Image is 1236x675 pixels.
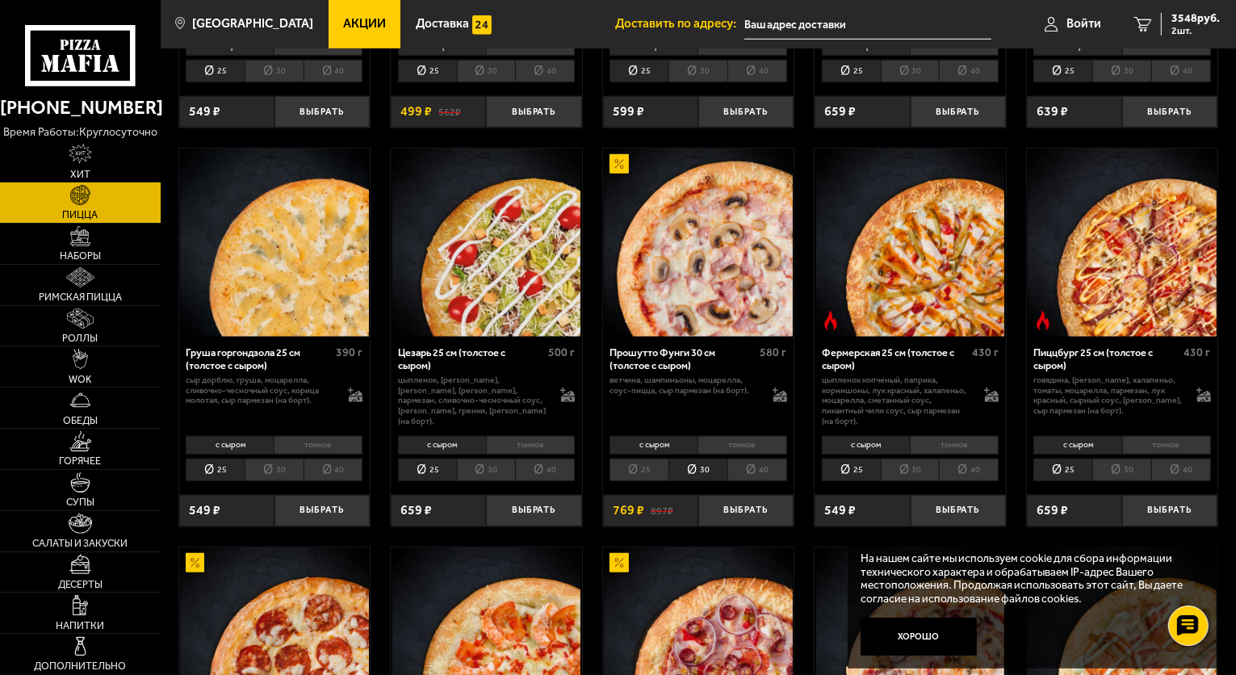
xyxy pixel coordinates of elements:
img: Акционный [610,154,629,174]
li: 30 [245,60,304,82]
li: 40 [939,459,999,481]
img: Груша горгондзола 25 см (толстое с сыром) [180,149,369,337]
span: Акции [343,18,386,30]
span: Обеды [63,416,98,426]
button: Выбрать [486,96,581,128]
a: АкционныйПрошутто Фунги 30 см (толстое с сыром) [603,149,794,337]
li: 30 [457,459,516,481]
span: Десерты [58,580,103,590]
li: тонкое [910,436,999,455]
button: Выбрать [911,495,1006,526]
img: Цезарь 25 см (толстое с сыром) [392,149,581,337]
li: 40 [304,459,363,481]
li: 40 [515,459,575,481]
span: 499 ₽ [400,105,432,118]
input: Ваш адрес доставки [744,10,991,40]
span: 430 г [972,346,999,359]
a: Острое блюдоПиццбург 25 см (толстое с сыром) [1027,149,1218,337]
button: Выбрать [1122,96,1217,128]
span: Хит [70,170,90,180]
span: WOK [69,375,92,385]
span: 659 ₽ [1037,504,1068,517]
span: 2 шт. [1171,26,1220,36]
li: 25 [822,459,881,481]
div: Пиццбург 25 см (толстое с сыром) [1033,346,1179,371]
img: Прошутто Фунги 30 см (толстое с сыром) [604,149,793,337]
span: 549 ₽ [189,504,220,517]
li: 40 [939,60,999,82]
li: 30 [457,60,516,82]
li: 30 [1092,459,1151,481]
span: [GEOGRAPHIC_DATA] [192,18,313,30]
span: Горячее [60,456,102,467]
li: 25 [610,459,668,481]
div: Прошутто Фунги 30 см (толстое с сыром) [610,346,756,371]
li: 30 [668,459,727,481]
button: Выбрать [274,96,370,128]
span: 659 ₽ [400,504,432,517]
img: Акционный [186,553,205,572]
p: цыпленок копченый, паприка, корнишоны, лук красный, халапеньо, моцарелла, сметанный соус, пикантн... [822,375,971,427]
img: Острое блюдо [1033,311,1053,330]
div: Груша горгондзола 25 см (толстое с сыром) [186,346,332,371]
li: 25 [398,459,457,481]
li: с сыром [1033,436,1121,455]
span: 580 г [760,346,787,359]
li: 40 [727,459,787,481]
div: Цезарь 25 см (толстое с сыром) [398,346,544,371]
span: Наборы [60,251,101,262]
span: 500 г [548,346,575,359]
li: 40 [515,60,575,82]
button: Выбрать [698,96,794,128]
span: Войти [1066,18,1101,30]
button: Выбрать [274,495,370,526]
li: 30 [668,60,727,82]
li: 25 [1033,60,1092,82]
li: 30 [881,459,940,481]
li: тонкое [486,436,575,455]
div: Фермерская 25 см (толстое с сыром) [822,346,968,371]
p: сыр дорблю, груша, моцарелла, сливочно-чесночный соус, корица молотая, сыр пармезан (на борт). [186,375,335,406]
li: 25 [610,60,668,82]
button: Выбрать [698,495,794,526]
p: На нашем сайте мы используем cookie для сбора информации технического характера и обрабатываем IP... [861,551,1196,605]
li: 25 [1033,459,1092,481]
li: с сыром [398,436,486,455]
img: Пиццбург 25 см (толстое с сыром) [1028,149,1217,337]
s: 897 ₽ [651,504,673,517]
li: тонкое [274,436,362,455]
li: тонкое [698,436,786,455]
span: Дополнительно [35,661,127,672]
button: Выбрать [486,495,581,526]
li: 40 [1151,60,1211,82]
span: Доставка [416,18,469,30]
a: Острое блюдоФермерская 25 см (толстое с сыром) [815,149,1006,337]
span: Напитки [57,621,105,631]
span: Пицца [63,210,98,220]
li: тонкое [1122,436,1211,455]
img: Фермерская 25 см (толстое с сыром) [816,149,1005,337]
span: Римская пицца [39,292,122,303]
li: с сыром [822,436,910,455]
button: Выбрать [911,96,1006,128]
img: 15daf4d41897b9f0e9f617042186c801.svg [472,15,492,35]
li: 40 [727,60,787,82]
li: 25 [186,60,245,82]
s: 562 ₽ [438,105,461,118]
p: говядина, [PERSON_NAME], халапеньо, томаты, моцарелла, пармезан, лук красный, сырный соус, [PERSO... [1033,375,1183,417]
button: Выбрать [1122,495,1217,526]
a: Груша горгондзола 25 см (толстое с сыром) [179,149,371,337]
span: Роллы [63,333,98,344]
span: Доставить по адресу: [615,18,744,30]
span: 430 г [1184,346,1211,359]
span: 3548 руб. [1171,13,1220,24]
span: 639 ₽ [1037,105,1068,118]
li: 30 [245,459,304,481]
span: 549 ₽ [189,105,220,118]
span: 769 ₽ [613,504,644,517]
li: 30 [1092,60,1151,82]
p: ветчина, шампиньоны, моцарелла, соус-пицца, сыр пармезан (на борт). [610,375,759,396]
img: Акционный [610,553,629,572]
li: 30 [881,60,940,82]
img: Острое блюдо [821,311,840,330]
